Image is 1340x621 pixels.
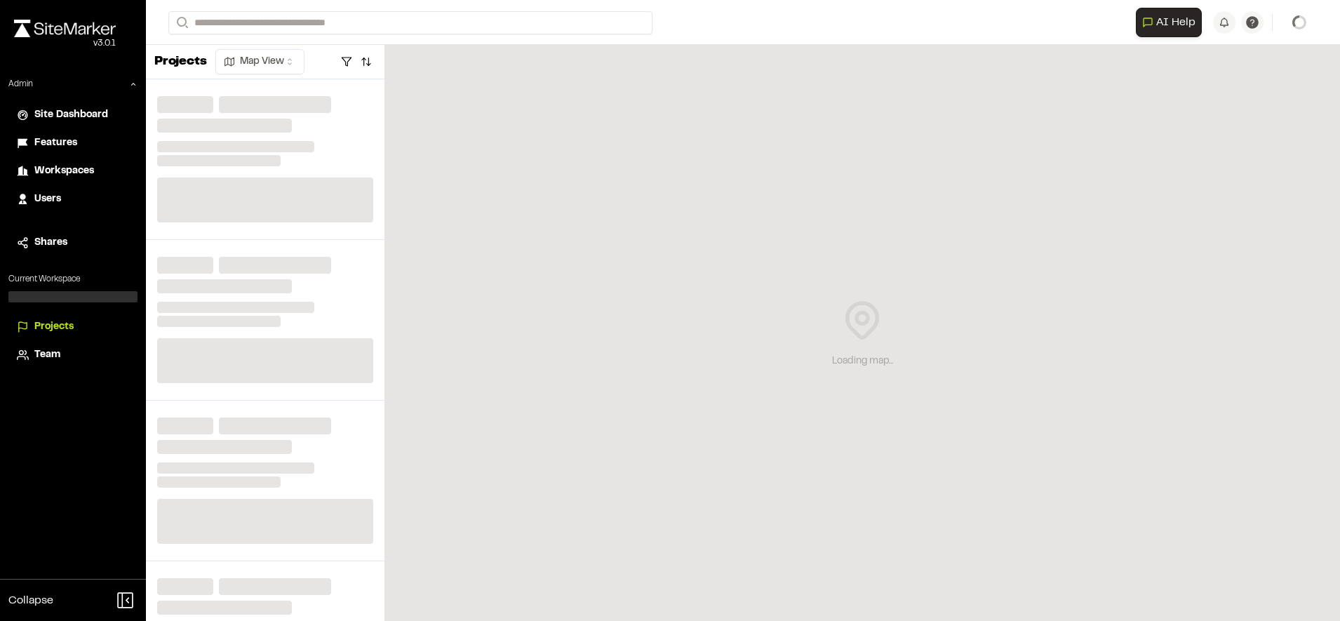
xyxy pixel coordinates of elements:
a: Site Dashboard [17,107,129,123]
a: Features [17,135,129,151]
img: rebrand.png [14,20,116,37]
span: Site Dashboard [34,107,108,123]
div: Oh geez...please don't... [14,37,116,50]
span: Users [34,192,61,207]
a: Shares [17,235,129,251]
a: Users [17,192,129,207]
button: Open AI Assistant [1136,8,1202,37]
span: Workspaces [34,163,94,179]
a: Team [17,347,129,363]
a: Workspaces [17,163,129,179]
div: Loading map... [832,354,893,369]
p: Admin [8,78,33,91]
span: Projects [34,319,74,335]
span: Team [34,347,60,363]
span: AI Help [1156,14,1195,31]
p: Current Workspace [8,273,138,286]
p: Projects [154,53,207,72]
span: Collapse [8,592,53,609]
span: Features [34,135,77,151]
button: Search [168,11,194,34]
div: Open AI Assistant [1136,8,1207,37]
a: Projects [17,319,129,335]
span: Shares [34,235,67,251]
